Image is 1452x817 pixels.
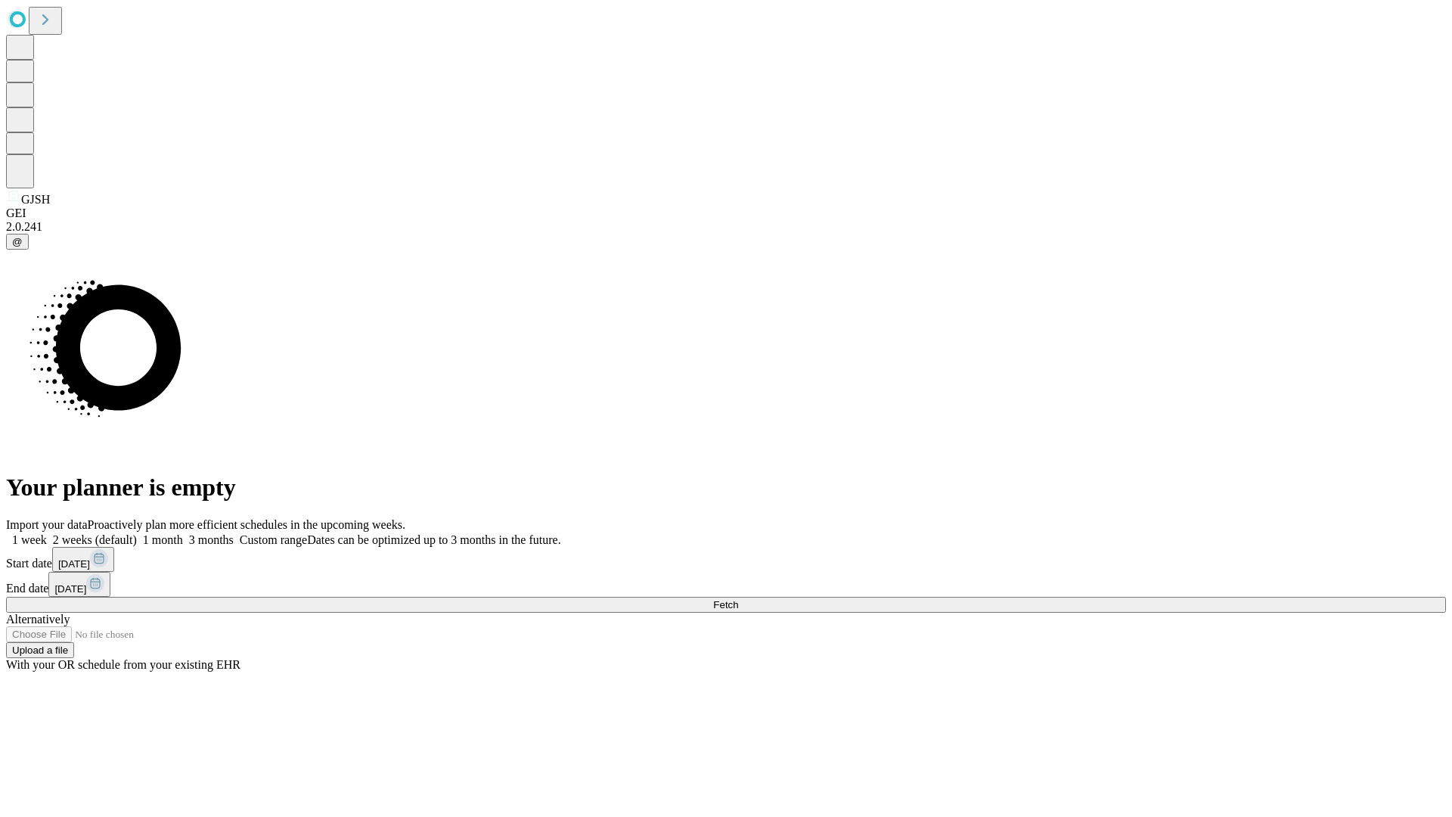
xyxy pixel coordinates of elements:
span: Proactively plan more efficient schedules in the upcoming weeks. [88,518,405,531]
span: @ [12,236,23,247]
span: Fetch [713,599,738,610]
div: 2.0.241 [6,220,1446,234]
h1: Your planner is empty [6,474,1446,502]
button: @ [6,234,29,250]
button: [DATE] [48,572,110,597]
span: Import your data [6,518,88,531]
span: [DATE] [58,558,90,570]
div: Start date [6,547,1446,572]
span: With your OR schedule from your existing EHR [6,658,240,671]
span: Custom range [240,533,307,546]
span: 2 weeks (default) [53,533,137,546]
span: 1 week [12,533,47,546]
span: Dates can be optimized up to 3 months in the future. [307,533,560,546]
span: [DATE] [54,583,86,595]
div: GEI [6,207,1446,220]
span: Alternatively [6,613,70,626]
span: 1 month [143,533,183,546]
button: [DATE] [52,547,114,572]
span: GJSH [21,193,50,206]
button: Upload a file [6,642,74,658]
div: End date [6,572,1446,597]
span: 3 months [189,533,234,546]
button: Fetch [6,597,1446,613]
